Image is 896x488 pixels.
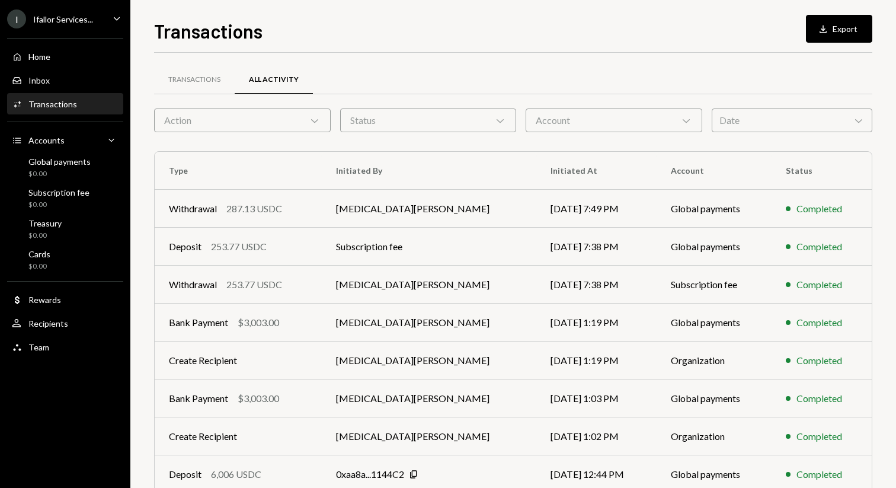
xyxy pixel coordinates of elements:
div: $0.00 [28,261,50,272]
div: Bank Payment [169,391,228,406]
td: [MEDICAL_DATA][PERSON_NAME] [322,379,536,417]
div: Team [28,342,49,352]
td: [DATE] 1:02 PM [536,417,657,455]
td: [MEDICAL_DATA][PERSON_NAME] [322,304,536,342]
td: [DATE] 1:03 PM [536,379,657,417]
div: Completed [796,315,842,330]
div: $3,003.00 [238,391,279,406]
div: Date [712,109,872,132]
div: Home [28,52,50,62]
div: Status [340,109,517,132]
div: Withdrawal [169,202,217,216]
div: $0.00 [28,200,89,210]
div: $0.00 [28,231,62,241]
div: 253.77 USDC [211,240,267,254]
td: [DATE] 1:19 PM [536,342,657,379]
button: Export [806,15,872,43]
div: Treasury [28,218,62,228]
div: Completed [796,240,842,254]
a: Team [7,336,123,358]
div: All Activity [249,75,299,85]
td: Global payments [657,228,772,266]
div: Completed [796,202,842,216]
td: [MEDICAL_DATA][PERSON_NAME] [322,417,536,455]
div: $3,003.00 [238,315,279,330]
td: [MEDICAL_DATA][PERSON_NAME] [322,190,536,228]
div: Action [154,109,331,132]
div: Deposit [169,467,201,481]
td: [DATE] 7:38 PM [536,228,657,266]
td: Organization [657,342,772,379]
div: Completed [796,278,842,292]
div: Global payments [28,157,91,167]
a: All Activity [235,65,313,95]
th: Type [155,152,322,190]
div: Ifallor Services... [33,14,93,24]
div: Deposit [169,240,201,254]
a: Subscription fee$0.00 [7,184,123,212]
td: [DATE] 1:19 PM [536,304,657,342]
td: [DATE] 7:38 PM [536,266,657,304]
div: Inbox [28,75,50,85]
div: Completed [796,391,842,406]
div: $0.00 [28,169,91,179]
a: Global payments$0.00 [7,153,123,181]
a: Treasury$0.00 [7,215,123,243]
a: Accounts [7,129,123,151]
div: Completed [796,467,842,481]
td: Create Recipient [155,417,322,455]
th: Initiated At [536,152,657,190]
a: Inbox [7,69,123,91]
div: 253.77 USDC [226,278,282,292]
td: Subscription fee [657,266,772,304]
td: Subscription fee [322,228,536,266]
a: Home [7,46,123,67]
div: I [7,9,26,28]
td: Create Recipient [155,342,322,379]
td: [DATE] 7:49 PM [536,190,657,228]
a: Cards$0.00 [7,245,123,274]
h1: Transactions [154,19,263,43]
div: Recipients [28,318,68,328]
div: Account [526,109,702,132]
div: Completed [796,429,842,444]
a: Transactions [7,93,123,114]
a: Transactions [154,65,235,95]
div: Rewards [28,295,61,305]
div: Subscription fee [28,187,89,197]
div: Accounts [28,135,65,145]
th: Account [657,152,772,190]
td: Global payments [657,304,772,342]
div: Completed [796,353,842,368]
div: Transactions [28,99,77,109]
div: Bank Payment [169,315,228,330]
div: Cards [28,249,50,259]
th: Initiated By [322,152,536,190]
td: [MEDICAL_DATA][PERSON_NAME] [322,266,536,304]
td: Global payments [657,379,772,417]
div: Withdrawal [169,278,217,292]
a: Recipients [7,312,123,334]
th: Status [772,152,872,190]
div: 0xaa8a...1144C2 [336,467,404,481]
div: 287.13 USDC [226,202,282,216]
td: Organization [657,417,772,455]
a: Rewards [7,289,123,310]
div: 6,006 USDC [211,467,261,481]
td: [MEDICAL_DATA][PERSON_NAME] [322,342,536,379]
td: Global payments [657,190,772,228]
div: Transactions [168,75,220,85]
